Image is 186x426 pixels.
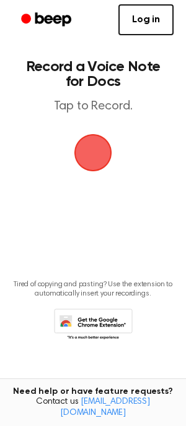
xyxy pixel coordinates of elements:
[74,134,112,171] img: Beep Logo
[7,397,179,419] span: Contact us
[60,398,150,417] a: [EMAIL_ADDRESS][DOMAIN_NAME]
[118,4,174,35] a: Log in
[12,8,82,32] a: Beep
[22,99,164,114] p: Tap to Record.
[22,59,164,89] h1: Record a Voice Note for Docs
[10,280,176,299] p: Tired of copying and pasting? Use the extension to automatically insert your recordings.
